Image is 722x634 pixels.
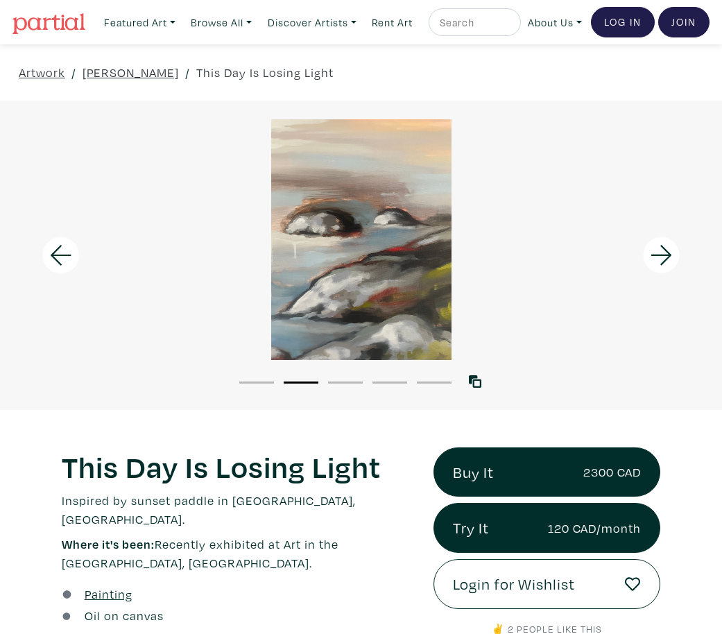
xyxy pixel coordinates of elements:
[548,519,641,538] small: 120 CAD/month
[261,8,363,37] a: Discover Artists
[71,63,76,82] span: /
[583,463,641,481] small: 2300 CAD
[19,63,65,82] a: Artwork
[372,382,407,384] button: 4 of 5
[433,447,660,497] a: Buy It2300 CAD
[591,7,655,37] a: Log In
[239,382,274,384] button: 1 of 5
[453,572,575,596] span: Login for Wishlist
[62,535,413,572] p: Recently exhibited at Art in the [GEOGRAPHIC_DATA], [GEOGRAPHIC_DATA].
[433,503,660,553] a: Try It120 CAD/month
[184,8,258,37] a: Browse All
[62,536,155,552] span: Where it's been:
[62,447,413,485] h1: This Day Is Losing Light
[366,8,419,37] a: Rent Art
[417,382,452,384] button: 5 of 5
[85,586,132,602] u: Painting
[433,559,660,609] a: Login for Wishlist
[438,14,508,31] input: Search
[85,585,132,603] a: Painting
[83,63,179,82] a: [PERSON_NAME]
[196,63,334,82] a: This Day Is Losing Light
[62,491,413,529] p: Inspired by sunset paddle in [GEOGRAPHIC_DATA], [GEOGRAPHIC_DATA].
[185,63,190,82] span: /
[85,606,164,625] a: Oil on canvas
[658,7,710,37] a: Join
[328,382,363,384] button: 3 of 5
[522,8,588,37] a: About Us
[284,382,318,384] button: 2 of 5
[98,8,182,37] a: Featured Art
